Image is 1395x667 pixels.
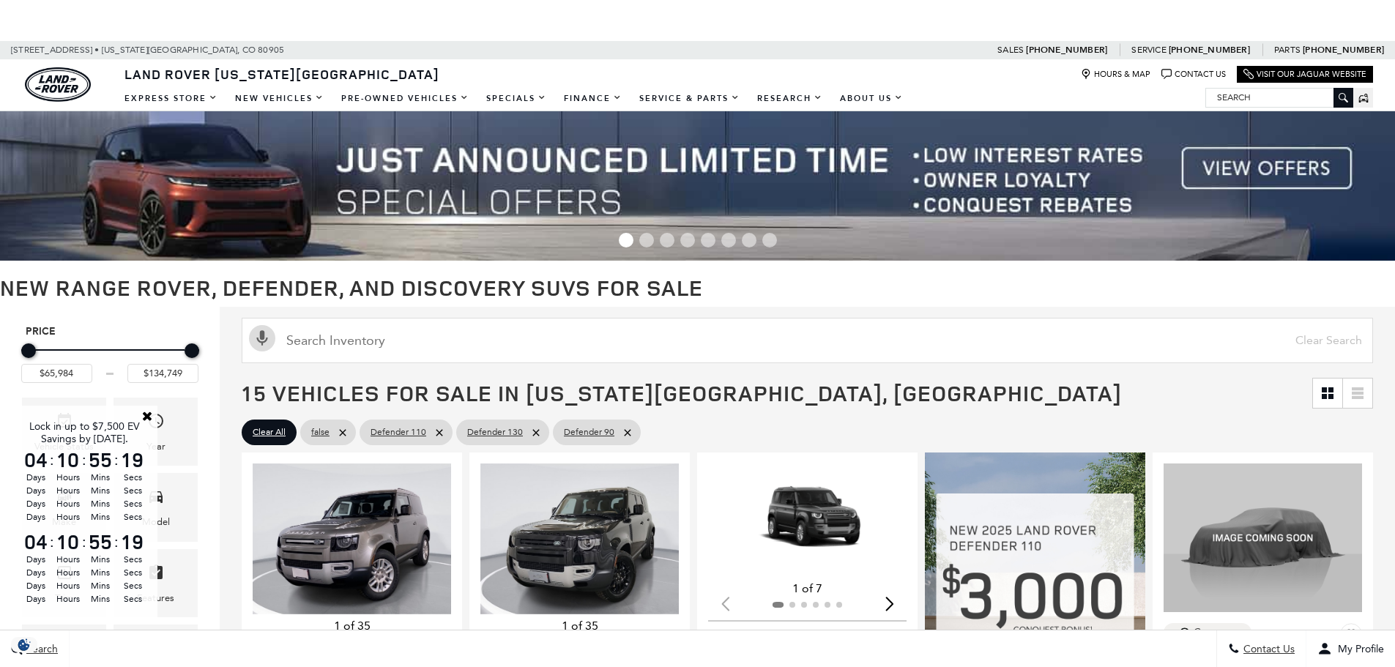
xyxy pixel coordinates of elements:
[997,45,1024,55] span: Sales
[22,592,50,605] span: Days
[22,510,50,523] span: Days
[86,566,114,579] span: Mins
[680,233,695,247] span: Go to slide 4
[630,86,748,111] a: Service & Parts
[82,531,86,553] span: :
[21,343,36,358] div: Minimum Price
[86,553,114,566] span: Mins
[11,41,100,59] span: [STREET_ADDRESS] •
[424,625,444,657] div: Next slide
[22,484,50,497] span: Days
[467,423,523,441] span: Defender 130
[1161,69,1226,80] a: Contact Us
[114,398,198,466] div: YearYear
[119,471,146,484] span: Secs
[127,364,198,383] input: Maximum
[701,233,715,247] span: Go to slide 5
[22,579,50,592] span: Days
[639,233,654,247] span: Go to slide 2
[21,364,92,383] input: Minimum
[253,618,451,634] div: 1 of 35
[119,592,146,605] span: Secs
[480,463,681,614] img: 2025 LAND ROVER Defender 110 S 1
[1164,623,1251,642] button: Compare Vehicle
[1194,626,1237,639] div: Compare
[253,463,453,614] img: 2025 LAND ROVER Defender 90 S 1
[253,423,286,441] span: Clear All
[29,420,140,445] span: Lock in up to $7,500 EV Savings by [DATE].
[25,67,91,102] a: land-rover
[50,531,54,553] span: :
[1081,69,1150,80] a: Hours & Map
[119,532,146,552] span: 19
[477,86,555,111] a: Specials
[54,450,82,470] span: 10
[141,409,154,422] a: Close
[7,637,41,652] section: Click to Open Cookie Consent Modal
[708,463,909,576] img: 2025 LAND ROVER Defender 110 400PS S 1
[124,65,439,83] span: Land Rover [US_STATE][GEOGRAPHIC_DATA]
[102,41,240,59] span: [US_STATE][GEOGRAPHIC_DATA],
[7,637,41,652] img: Opt-Out Icon
[1240,643,1295,655] span: Contact Us
[480,618,679,634] div: 1 of 35
[242,318,1373,363] input: Search Inventory
[86,497,114,510] span: Mins
[50,449,54,471] span: :
[332,86,477,111] a: Pre-Owned Vehicles
[54,471,82,484] span: Hours
[721,233,736,247] span: Go to slide 6
[742,233,756,247] span: Go to slide 7
[54,497,82,510] span: Hours
[82,449,86,471] span: :
[619,233,633,247] span: Go to slide 1
[54,510,82,523] span: Hours
[54,532,82,552] span: 10
[54,553,82,566] span: Hours
[22,471,50,484] span: Days
[1131,45,1166,55] span: Service
[116,86,226,111] a: EXPRESS STORE
[1026,44,1107,56] a: [PHONE_NUMBER]
[1332,643,1384,655] span: My Profile
[119,450,146,470] span: 19
[11,45,284,55] a: [STREET_ADDRESS] • [US_STATE][GEOGRAPHIC_DATA], CO 80905
[652,625,672,657] div: Next slide
[22,450,50,470] span: 04
[22,532,50,552] span: 04
[86,532,114,552] span: 55
[86,471,114,484] span: Mins
[371,423,426,441] span: Defender 110
[564,423,614,441] span: Defender 90
[116,86,912,111] nav: Main Navigation
[25,67,91,102] img: Land Rover
[249,325,275,351] svg: Click to toggle on voice search
[879,587,899,619] div: Next slide
[1206,89,1353,106] input: Search
[1243,69,1366,80] a: Visit Our Jaguar Website
[119,510,146,523] span: Secs
[1164,463,1362,612] img: 2025 LAND ROVER Defender 110 S
[22,553,50,566] span: Days
[54,566,82,579] span: Hours
[22,566,50,579] span: Days
[86,510,114,523] span: Mins
[114,531,119,553] span: :
[54,484,82,497] span: Hours
[555,86,630,111] a: Finance
[86,592,114,605] span: Mins
[660,233,674,247] span: Go to slide 3
[258,41,284,59] span: 80905
[708,463,909,576] div: 1 / 2
[1340,623,1362,651] button: Save Vehicle
[119,553,146,566] span: Secs
[748,86,831,111] a: Research
[831,86,912,111] a: About Us
[242,41,256,59] span: CO
[21,338,198,383] div: Price
[54,592,82,605] span: Hours
[480,463,681,614] div: 1 / 2
[185,343,199,358] div: Maximum Price
[86,579,114,592] span: Mins
[26,325,194,338] h5: Price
